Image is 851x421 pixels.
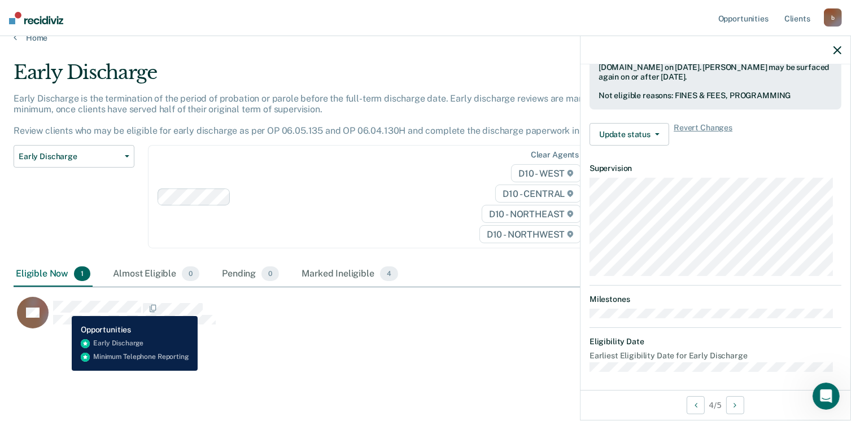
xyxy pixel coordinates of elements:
[590,337,841,347] dt: Eligibility Date
[590,164,841,173] dt: Supervision
[599,91,832,100] div: Not eligible reasons: FINES & FEES, PROGRAMMING
[261,266,279,281] span: 0
[590,351,841,361] dt: Earliest Eligibility Date for Early Discharge
[674,123,732,146] span: Revert Changes
[14,262,93,287] div: Eligible Now
[14,296,735,341] div: CaseloadOpportunityCell-0868649
[813,383,840,410] iframe: Intercom live chat
[111,262,202,287] div: Almost Eligible
[380,266,398,281] span: 4
[9,12,63,24] img: Recidiviz
[299,262,400,287] div: Marked Ineligible
[581,390,850,420] div: 4 / 5
[687,396,705,414] button: Previous Opportunity
[74,266,90,281] span: 1
[14,33,837,43] a: Home
[726,396,744,414] button: Next Opportunity
[220,262,281,287] div: Pending
[495,185,581,203] span: D10 - CENTRAL
[590,295,841,304] dt: Milestones
[824,8,842,27] div: b
[531,150,579,160] div: Clear agents
[19,152,120,161] span: Early Discharge
[599,53,832,81] div: Marked ineligible by [EMAIL_ADDRESS][US_STATE][DOMAIN_NAME] on [DATE]. [PERSON_NAME] may be surfa...
[511,164,581,182] span: D10 - WEST
[14,61,652,93] div: Early Discharge
[590,123,669,146] button: Update status
[182,266,199,281] span: 0
[482,205,581,223] span: D10 - NORTHEAST
[479,225,581,243] span: D10 - NORTHWEST
[14,93,621,137] p: Early Discharge is the termination of the period of probation or parole before the full-term disc...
